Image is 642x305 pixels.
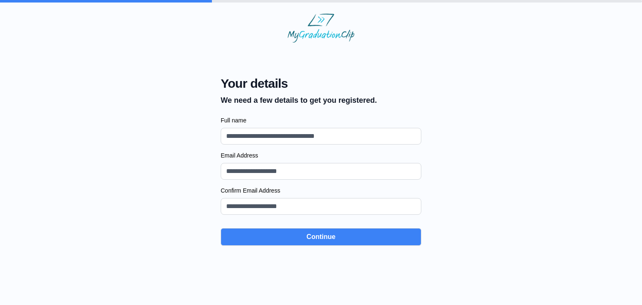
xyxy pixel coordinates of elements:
label: Full name [221,116,421,125]
img: MyGraduationClip [288,13,354,43]
label: Confirm Email Address [221,186,421,195]
span: Your details [221,76,377,91]
p: We need a few details to get you registered. [221,94,377,106]
label: Email Address [221,151,421,160]
button: Continue [221,228,421,246]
